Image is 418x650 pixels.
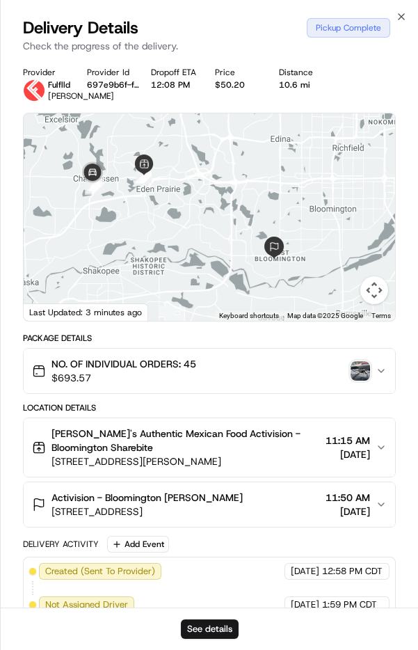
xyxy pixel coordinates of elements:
img: Google [27,303,73,321]
span: [DATE] [325,447,370,461]
span: Not Assigned Driver [45,599,128,611]
div: We're available if you need us! [47,146,176,157]
span: [DATE] [291,599,319,611]
div: Price [215,67,268,78]
span: Activision - Bloomington [PERSON_NAME] [51,491,243,505]
span: Map data ©2025 Google [287,312,363,319]
div: Delivery Activity [23,539,99,550]
img: 1736555255976-a54dd68f-1ca7-489b-9aae-adbdc363a1c4 [14,132,39,157]
div: 12:08 PM [151,79,204,90]
div: 💻 [118,203,129,214]
div: 10.6 mi [279,79,332,90]
a: Powered byPylon [98,235,168,246]
button: 697e9b6f-f0f6-9125-fde0-2df8bbe34741 [87,79,140,90]
span: [DATE] [291,565,319,578]
button: Keyboard shortcuts [219,311,279,321]
button: Start new chat [236,136,253,153]
span: Knowledge Base [28,201,106,215]
p: Check the progress of the delivery. [23,39,396,53]
span: 12:58 PM CDT [322,565,383,578]
button: Activision - Bloomington [PERSON_NAME][STREET_ADDRESS]11:50 AM[DATE] [24,482,395,527]
span: Delivery Details [23,17,138,39]
img: Nash [14,13,42,41]
span: 1:59 PM CDT [322,599,377,611]
span: Fulflld [48,79,70,90]
span: [PERSON_NAME]'s Authentic Mexican Food Activision - Bloomington Sharebite [51,427,320,454]
div: 📗 [14,203,25,214]
span: [PERSON_NAME] [48,90,114,102]
a: 📗Knowledge Base [8,196,112,221]
span: API Documentation [131,201,223,215]
div: Provider [23,67,76,78]
button: See details [181,619,239,639]
div: Package Details [23,333,396,344]
div: Distance [279,67,332,78]
button: Map camera controls [360,276,388,304]
span: NO. OF INDIVIDUAL ORDERS: 45 [51,357,196,371]
a: Open this area in Google Maps (opens a new window) [27,303,73,321]
span: $693.57 [51,371,196,385]
span: Created (Sent To Provider) [45,565,155,578]
div: Dropoff ETA [151,67,204,78]
span: 11:15 AM [325,434,370,447]
span: [DATE] [325,505,370,518]
input: Clear [36,89,230,104]
div: $50.20 [215,79,268,90]
span: Pylon [138,235,168,246]
img: profile_Fulflld_OnFleet_Thistle_SF.png [23,79,45,102]
button: Add Event [107,536,169,553]
span: [STREET_ADDRESS] [51,505,243,518]
div: Last Updated: 3 minutes ago [24,303,148,321]
img: photo_proof_of_pickup image [351,361,370,381]
span: 11:50 AM [325,491,370,505]
a: 💻API Documentation [112,196,229,221]
div: Provider Id [87,67,140,78]
div: Location Details [23,402,396,413]
button: [PERSON_NAME]'s Authentic Mexican Food Activision - Bloomington Sharebite[STREET_ADDRESS][PERSON_... [24,418,395,477]
span: [STREET_ADDRESS][PERSON_NAME] [51,454,320,468]
a: Terms [371,312,391,319]
p: Welcome 👋 [14,55,253,77]
div: Start new chat [47,132,228,146]
button: NO. OF INDIVIDUAL ORDERS: 45$693.57photo_proof_of_pickup image [24,349,395,393]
